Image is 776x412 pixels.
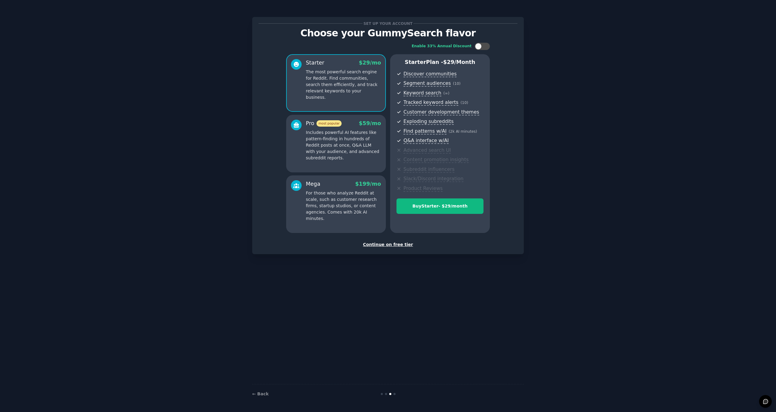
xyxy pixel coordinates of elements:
[363,20,414,27] span: Set up your account
[306,120,342,127] div: Pro
[259,241,517,248] div: Continue on free tier
[460,101,468,105] span: ( 10 )
[359,60,381,66] span: $ 29 /mo
[403,157,469,163] span: Content promotion insights
[355,181,381,187] span: $ 199 /mo
[449,129,477,134] span: ( 2k AI minutes )
[403,71,457,77] span: Discover communities
[306,129,381,161] p: Includes powerful AI features like pattern-finding in hundreds of Reddit posts at once, Q&A LLM w...
[403,147,451,154] span: Advanced search UI
[396,58,483,66] p: Starter Plan -
[252,391,269,396] a: ← Back
[403,80,451,87] span: Segment audiences
[359,120,381,126] span: $ 59 /mo
[316,120,342,127] span: most popular
[403,99,458,106] span: Tracked keyword alerts
[403,109,479,115] span: Customer development themes
[403,118,453,125] span: Exploding subreddits
[453,81,460,86] span: ( 10 )
[403,166,454,173] span: Subreddit influencers
[443,59,475,65] span: $ 29 /month
[443,91,450,95] span: ( ∞ )
[403,128,447,135] span: Find patterns w/AI
[403,90,441,96] span: Keyword search
[396,198,483,214] button: BuyStarter- $29/month
[403,185,443,192] span: Product Reviews
[306,59,324,67] div: Starter
[306,69,381,101] p: The most powerful search engine for Reddit. Find communities, search them efficiently, and track ...
[306,180,320,188] div: Mega
[397,203,483,209] div: Buy Starter - $ 29 /month
[259,28,517,38] p: Choose your GummySearch flavor
[403,176,463,182] span: Slack/Discord integration
[306,190,381,222] p: For those who analyze Reddit at scale, such as customer research firms, startup studios, or conte...
[412,44,472,49] div: Enable 33% Annual Discount
[403,138,449,144] span: Q&A interface w/AI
